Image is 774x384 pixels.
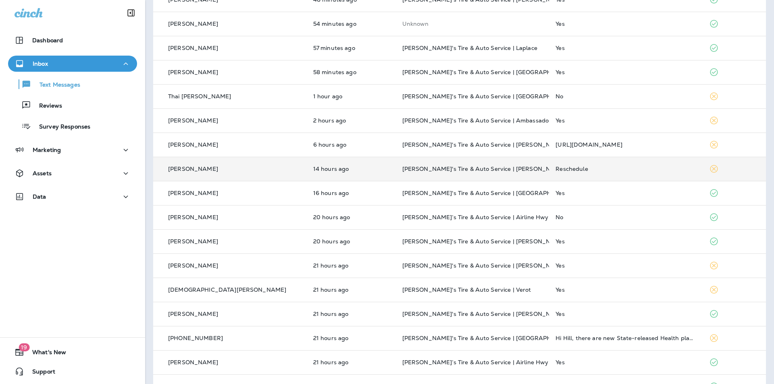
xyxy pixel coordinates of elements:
p: Aug 24, 2025 11:43 AM [313,286,389,293]
div: Yes [556,262,696,269]
button: Data [8,189,137,205]
span: [PERSON_NAME]'s Tire & Auto Service | Verot [402,286,531,293]
p: Survey Responses [31,123,90,131]
p: Aug 25, 2025 07:52 AM [313,21,389,27]
p: Reviews [31,102,62,110]
span: [PERSON_NAME]’s Tire & Auto Service | Airline Hwy [402,359,549,366]
div: Yes [556,45,696,51]
span: [PERSON_NAME]'s Tire & Auto Service | [PERSON_NAME][GEOGRAPHIC_DATA] [402,310,629,318]
p: [PERSON_NAME] [168,141,218,148]
p: [PERSON_NAME] [168,21,218,27]
div: Yes [556,21,696,27]
div: Hi Hill, there are new State-released Health plan options that give reduced premiums! May I text ... [556,335,696,341]
div: Yes [556,117,696,124]
p: Aug 24, 2025 11:45 AM [313,262,389,269]
div: Yes [556,238,696,245]
p: This customer does not have a last location and the phone number they messaged is not assigned to... [402,21,543,27]
p: [PERSON_NAME] [168,69,218,75]
button: Reviews [8,97,137,114]
button: Text Messages [8,76,137,93]
div: https://youtube.com/shorts/rR2H98R9UCQ?si=5y8diF1iUdIv3Nfh [556,141,696,148]
p: Text Messages [31,81,80,89]
div: Yes [556,359,696,365]
span: [PERSON_NAME]'s Tire & Auto Service | [PERSON_NAME] [402,141,566,148]
div: No [556,214,696,220]
span: [PERSON_NAME]'s Tire & Auto Service | [GEOGRAPHIC_DATA] [402,334,579,342]
p: Marketing [33,147,61,153]
p: [DEMOGRAPHIC_DATA][PERSON_NAME] [168,286,286,293]
p: Aug 25, 2025 07:02 AM [313,93,389,100]
button: Marketing [8,142,137,158]
span: 19 [19,343,29,351]
span: What's New [24,349,66,359]
button: Inbox [8,56,137,72]
p: Assets [33,170,52,176]
p: [PERSON_NAME] [168,214,218,220]
button: Dashboard [8,32,137,48]
p: Aug 25, 2025 06:00 AM [313,117,389,124]
p: Aug 24, 2025 03:48 PM [313,190,389,196]
p: Aug 24, 2025 10:59 AM [313,359,389,365]
span: [PERSON_NAME]'s Tire & Auto Service | [GEOGRAPHIC_DATA] [402,93,579,100]
button: Support [8,363,137,380]
p: Thai [PERSON_NAME] [168,93,231,100]
p: [PERSON_NAME] [168,359,218,365]
button: 19What's New [8,344,137,360]
span: [PERSON_NAME]'s Tire & Auto Service | [PERSON_NAME] [402,238,566,245]
div: Yes [556,69,696,75]
p: [PERSON_NAME] [168,190,218,196]
div: Yes [556,286,696,293]
div: Yes [556,190,696,196]
p: Aug 24, 2025 11:09 AM [313,311,389,317]
div: Reschedule [556,166,696,172]
p: Aug 24, 2025 06:09 PM [313,166,389,172]
p: [PERSON_NAME] [168,262,218,269]
p: Data [33,193,46,200]
div: Yes [556,311,696,317]
p: [PERSON_NAME] [168,117,218,124]
p: Aug 24, 2025 11:04 AM [313,335,389,341]
div: No [556,93,696,100]
p: Inbox [33,60,48,67]
p: [PERSON_NAME] [168,166,218,172]
p: Aug 25, 2025 01:54 AM [313,141,389,148]
span: [PERSON_NAME]'s Tire & Auto Service | [PERSON_NAME] [402,262,566,269]
p: [PERSON_NAME] [168,45,218,51]
p: [PERSON_NAME] [168,311,218,317]
button: Survey Responses [8,118,137,135]
span: [PERSON_NAME]'s Tire & Auto Service | [PERSON_NAME] [402,165,566,172]
span: [PERSON_NAME]’s Tire & Auto Service | Airline Hwy [402,214,549,221]
button: Collapse Sidebar [120,5,142,21]
p: [PERSON_NAME] [168,238,218,245]
button: Assets [8,165,137,181]
p: Aug 25, 2025 07:47 AM [313,69,389,75]
p: [PHONE_NUMBER] [168,335,223,341]
span: [PERSON_NAME]'s Tire & Auto Service | Laplace [402,44,537,52]
p: Aug 25, 2025 07:49 AM [313,45,389,51]
span: [PERSON_NAME]'s Tire & Auto Service | [GEOGRAPHIC_DATA][PERSON_NAME] [402,68,629,76]
span: Support [24,368,55,378]
p: Aug 24, 2025 12:46 PM [313,238,389,245]
span: [PERSON_NAME]'s Tire & Auto Service | [GEOGRAPHIC_DATA] [402,189,579,197]
p: Dashboard [32,37,63,44]
span: [PERSON_NAME]'s Tire & Auto Service | Ambassador [402,117,551,124]
p: Aug 24, 2025 12:46 PM [313,214,389,220]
